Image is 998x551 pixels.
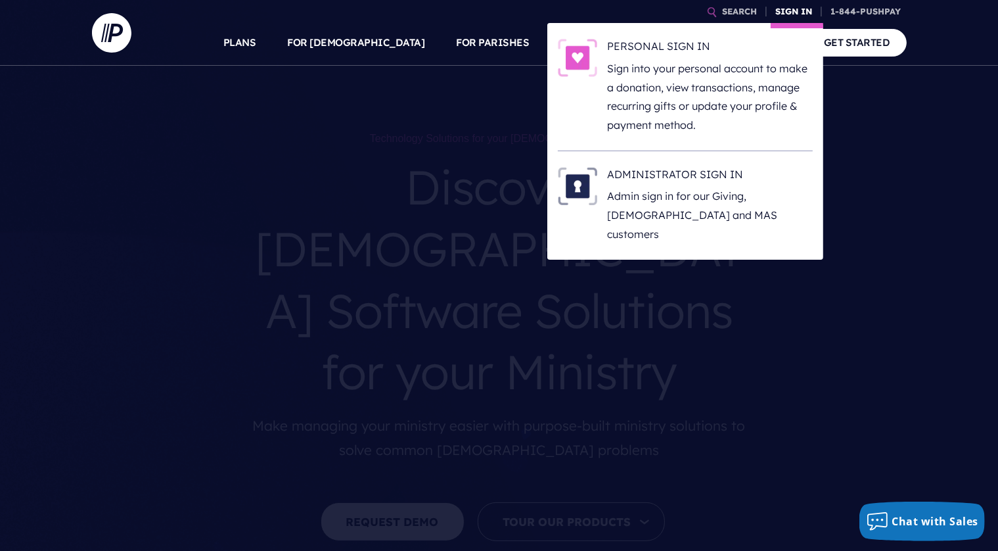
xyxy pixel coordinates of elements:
[561,20,620,66] a: SOLUTIONS
[558,167,813,244] a: ADMINISTRATOR SIGN IN - Illustration ADMINISTRATOR SIGN IN Admin sign in for our Giving, [DEMOGRA...
[807,29,907,56] a: GET STARTED
[558,39,597,77] img: PERSONAL SIGN IN - Illustration
[728,20,777,66] a: COMPANY
[558,167,597,205] img: ADMINISTRATOR SIGN IN - Illustration
[608,59,813,135] p: Sign into your personal account to make a donation, view transactions, manage recurring gifts or ...
[288,20,425,66] a: FOR [DEMOGRAPHIC_DATA]
[650,20,696,66] a: EXPLORE
[558,39,813,135] a: PERSONAL SIGN IN - Illustration PERSONAL SIGN IN Sign into your personal account to make a donati...
[223,20,256,66] a: PLANS
[457,20,530,66] a: FOR PARISHES
[608,187,813,243] p: Admin sign in for our Giving, [DEMOGRAPHIC_DATA] and MAS customers
[608,167,813,187] h6: ADMINISTRATOR SIGN IN
[859,502,986,541] button: Chat with Sales
[892,514,979,529] span: Chat with Sales
[608,39,813,59] h6: PERSONAL SIGN IN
